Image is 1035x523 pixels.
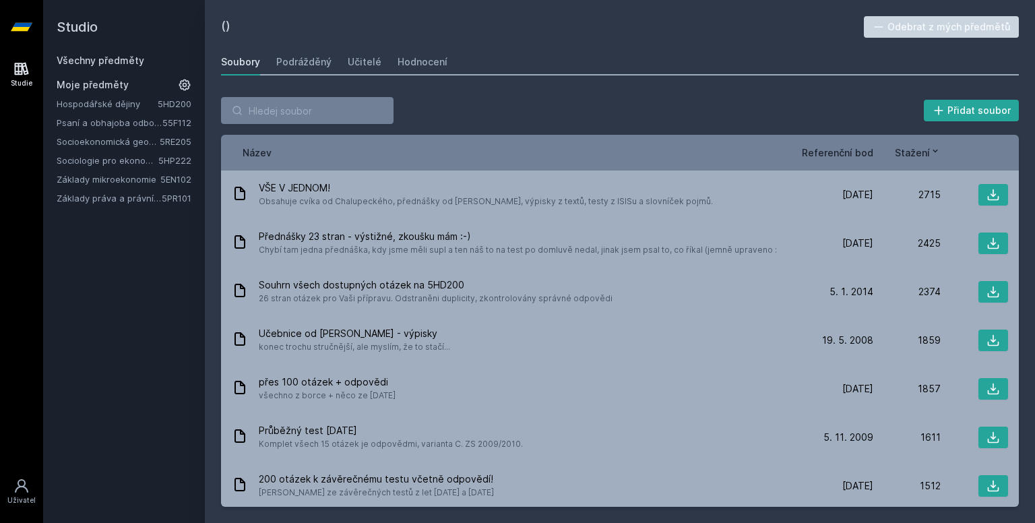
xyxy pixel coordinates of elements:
a: Soubory [221,49,260,75]
font: Hospodářské dějiny [57,98,140,109]
font: 1611 [920,431,941,443]
font: Souhrn všech dostupných otázek na 5HD200 [259,279,464,290]
font: přes 100 otázek + odpovědi [259,376,388,388]
button: Stažení [895,146,941,160]
button: Odebrat z mých předmětů [864,16,1020,38]
a: 55F112 [162,117,191,128]
a: 5HP222 [158,155,191,166]
font: konec trochu stručnější, ale myslím, že to stačí... [259,342,450,352]
font: 2374 [918,286,941,297]
font: Hodnocení [398,56,447,67]
font: všechno z borce + něco ze [DATE] [259,390,396,400]
a: Hodnocení [398,49,447,75]
font: [DATE] [842,383,873,394]
font: Základy práva a právní nauky [57,193,181,204]
font: 200 otázek k závěrečnému testu včetně odpovědí! [259,473,493,485]
font: 5. 1. 2014 [829,286,873,297]
a: 5HD200 [158,98,191,109]
a: 5EN102 [160,174,191,185]
button: Název [243,146,272,160]
button: Referenční bod [802,146,873,160]
a: Uživatel [3,471,40,512]
font: Přednášky 23 stran - výstižné, zkoušku mám :-) [259,230,471,242]
a: Studie [3,54,40,95]
font: [DATE] [842,480,873,491]
font: Stažení [895,147,930,158]
font: VŠE V JEDNOM! [259,182,330,193]
font: Studio [57,19,98,35]
a: Hospodářské dějiny [57,97,158,111]
a: 5PR101 [162,193,191,204]
font: Psaní a obhajoba odborné práce [57,117,195,128]
button: Přidat soubor [924,100,1020,121]
font: Referenční bod [802,147,873,158]
font: Odebrat z mých předmětů [887,21,1011,32]
a: Učitelé [348,49,381,75]
font: Uživatel [7,496,36,504]
font: Podrážděný [276,56,332,67]
font: 1857 [918,383,941,394]
font: Průběžný test [DATE] [259,425,357,436]
a: Sociologie pro ekonomiku [57,154,158,167]
font: () [221,18,230,32]
a: Základy mikroekonomie [57,173,160,186]
input: Hledej soubor [221,97,394,124]
font: Učitelé [348,56,381,67]
font: [DATE] [842,189,873,200]
font: Učebnice od [PERSON_NAME] - výpisky [259,328,437,339]
a: Psaní a obhajoba odborné práce [57,116,162,129]
font: Chybí tam jedna přednáška, kdy jsme měli supl a ten náš to na test po domluvě nedal, jinak jsem p... [259,245,777,255]
font: 26 stran otázek pro Vaši přípravu. Odstraněni duplicity, zkontrolovány správné odpovědi [259,293,613,303]
font: Sociologie pro ekonomiku [57,155,164,166]
font: Obsahuje cvíka od Chalupeckého, přednášky od [PERSON_NAME], výpisky z textů, testy z ISISu a slov... [259,196,713,206]
font: 1512 [920,480,941,491]
font: Socioekonomická geografie [57,136,174,147]
font: Moje předměty [57,79,129,90]
a: 5RE205 [160,136,191,147]
a: Základy práva a právní nauky [57,191,162,205]
font: 2425 [918,237,941,249]
font: Přidat soubor [947,104,1011,116]
font: Komplet všech 15 otázek je odpovědmi, varianta C. ZS 2009/2010. [259,439,523,449]
font: Studie [11,79,32,87]
font: [DATE] [842,237,873,249]
font: 19. 5. 2008 [822,334,873,346]
font: 5. 11. 2009 [823,431,873,443]
font: 2715 [918,189,941,200]
font: 1859 [918,334,941,346]
font: Základy mikroekonomie [57,174,156,185]
a: Všechny předměty [57,55,144,66]
font: Soubory [221,56,260,67]
font: [PERSON_NAME] ze závěrečných testů z let [DATE] a [DATE] [259,487,494,497]
font: Název [243,147,272,158]
a: Podrážděný [276,49,332,75]
a: Socioekonomická geografie [57,135,160,148]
